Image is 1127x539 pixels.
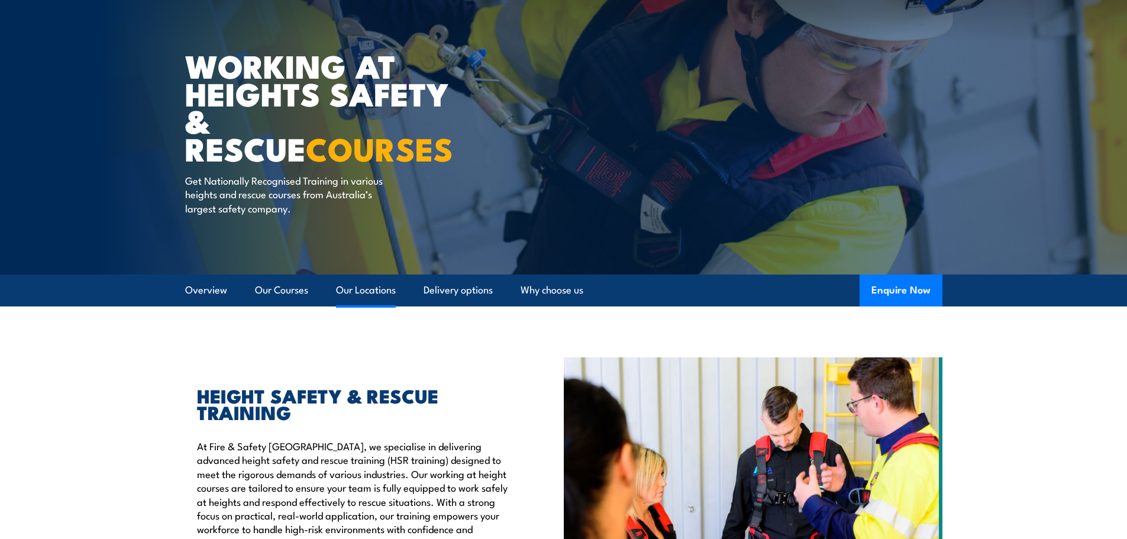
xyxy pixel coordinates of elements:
a: Why choose us [521,275,583,306]
h1: WORKING AT HEIGHTS SAFETY & RESCUE [185,51,477,162]
a: Our Courses [255,275,308,306]
p: Get Nationally Recognised Training in various heights and rescue courses from Australia’s largest... [185,173,401,215]
a: Delivery options [424,275,493,306]
a: Our Locations [336,275,396,306]
h2: HEIGHT SAFETY & RESCUE TRAINING [197,387,509,420]
button: Enquire Now [860,275,942,306]
a: Overview [185,275,227,306]
strong: COURSES [306,123,453,172]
